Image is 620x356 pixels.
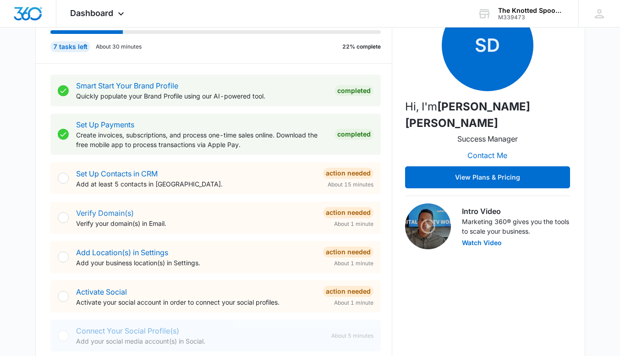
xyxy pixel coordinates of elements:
[76,169,158,178] a: Set Up Contacts in CRM
[458,144,516,166] button: Contact Me
[323,168,373,179] div: Action Needed
[342,43,381,51] p: 22% complete
[76,219,316,228] p: Verify your domain(s) in Email.
[70,8,113,18] span: Dashboard
[405,203,451,249] img: Intro Video
[462,217,570,236] p: Marketing 360® gives you the tools to scale your business.
[457,133,518,144] p: Success Manager
[76,287,127,296] a: Activate Social
[334,299,373,307] span: About 1 minute
[76,130,327,149] p: Create invoices, subscriptions, and process one-time sales online. Download the free mobile app t...
[76,81,178,90] a: Smart Start Your Brand Profile
[76,208,134,218] a: Verify Domain(s)
[76,91,327,101] p: Quickly populate your Brand Profile using our AI-powered tool.
[405,166,570,188] button: View Plans & Pricing
[328,181,373,189] span: About 15 minutes
[76,336,324,346] p: Add your social media account(s) in Social.
[334,220,373,228] span: About 1 minute
[76,297,316,307] p: Activate your social account in order to connect your social profiles.
[76,248,168,257] a: Add Location(s) in Settings
[76,258,316,268] p: Add your business location(s) in Settings.
[323,246,373,257] div: Action Needed
[498,14,565,21] div: account id
[334,259,373,268] span: About 1 minute
[323,207,373,218] div: Action Needed
[405,100,530,130] strong: [PERSON_NAME] [PERSON_NAME]
[96,43,142,51] p: About 30 minutes
[462,206,570,217] h3: Intro Video
[331,332,373,340] span: About 5 minutes
[462,240,502,246] button: Watch Video
[335,85,373,96] div: Completed
[335,129,373,140] div: Completed
[498,7,565,14] div: account name
[50,41,90,52] div: 7 tasks left
[76,179,316,189] p: Add at least 5 contacts in [GEOGRAPHIC_DATA].
[323,286,373,297] div: Action Needed
[76,120,134,129] a: Set Up Payments
[405,99,570,131] p: Hi, I'm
